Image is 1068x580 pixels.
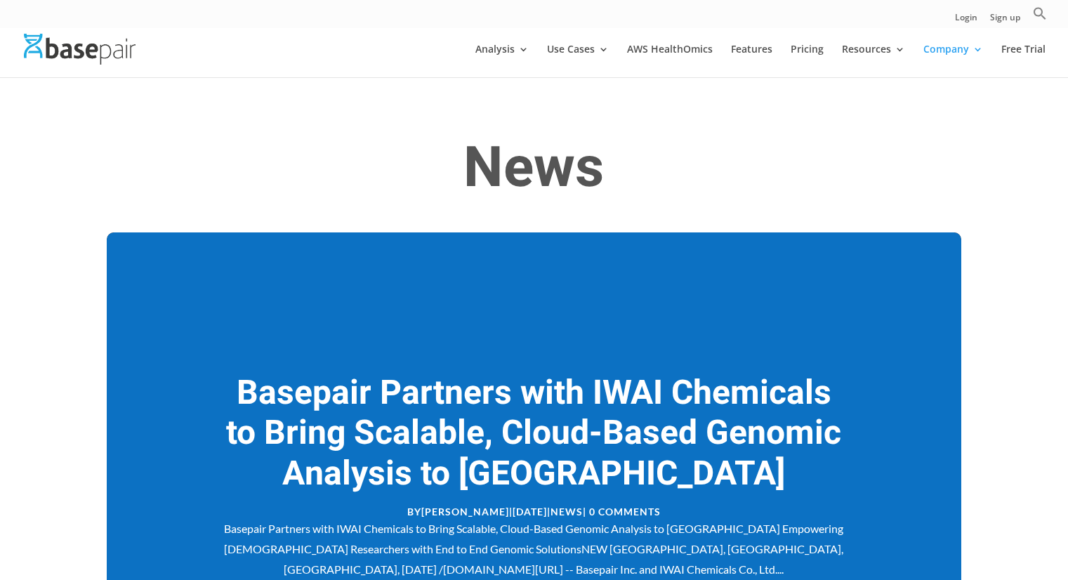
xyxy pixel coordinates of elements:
[955,13,977,28] a: Login
[513,506,547,518] span: [DATE]
[627,44,713,77] a: AWS HealthOmics
[475,44,529,77] a: Analysis
[923,44,983,77] a: Company
[1033,6,1047,28] a: Search Icon Link
[218,519,850,579] div: Basepair Partners with IWAI Chemicals to Bring Scalable, Cloud-Based Genomic Analysis to [GEOGRAP...
[990,13,1020,28] a: Sign up
[421,506,509,518] a: [PERSON_NAME]
[218,501,850,519] p: by | | | 0 Comments
[107,135,961,209] h1: News
[731,44,772,77] a: Features
[1001,44,1046,77] a: Free Trial
[226,369,841,499] a: Basepair Partners with IWAI Chemicals to Bring Scalable, Cloud-Based Genomic Analysis to [GEOGRAP...
[791,44,824,77] a: Pricing
[842,44,905,77] a: Resources
[24,34,136,64] img: Basepair
[1033,6,1047,20] svg: Search
[547,44,609,77] a: Use Cases
[551,506,583,518] a: News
